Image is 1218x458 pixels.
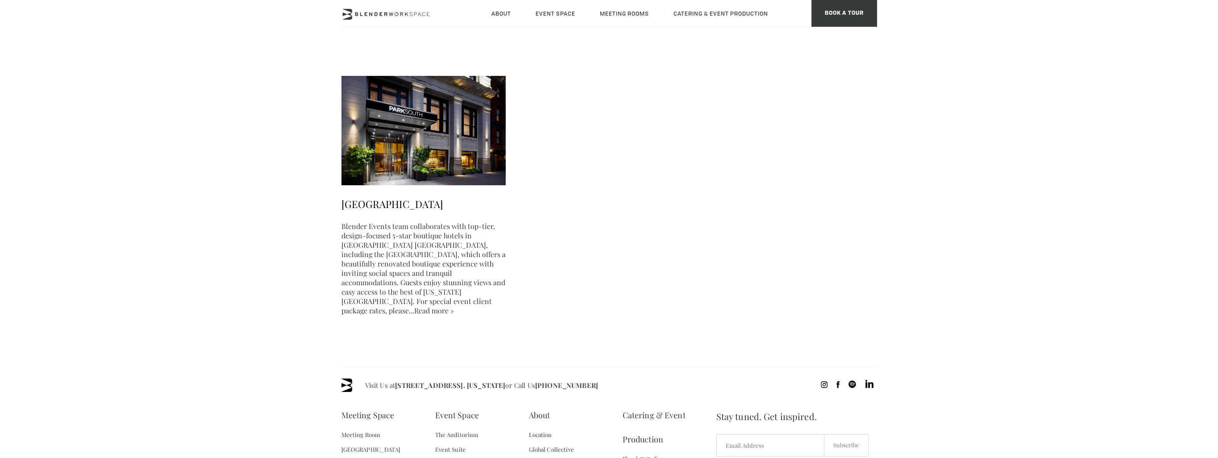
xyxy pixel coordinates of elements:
a: Read more » [414,306,454,315]
a: Global Collective [529,442,574,457]
a: The Auditorium [435,427,479,442]
a: Event Space [435,403,479,427]
a: Meeting Space [341,403,395,427]
a: About [529,403,550,427]
input: Subscribe [824,434,869,457]
a: [STREET_ADDRESS]. [US_STATE] [395,381,505,390]
a: [GEOGRAPHIC_DATA] [341,179,506,211]
span: Stay tuned. Get inspired. [716,403,877,430]
a: Location [529,427,552,442]
a: Event Suite [435,442,466,457]
span: Visit Us at or Call Us [365,379,598,392]
a: Blender Events team collaborates with top-tier, design-focused 5-star boutique hotels in [GEOGRAP... [341,221,506,315]
input: Email Address [716,434,824,457]
img: LGAJP_P048_Hotel_Exterior-1300x866.jpg [341,76,506,185]
h3: [GEOGRAPHIC_DATA] [341,197,506,211]
a: Meeting Room [GEOGRAPHIC_DATA] [341,427,435,458]
a: Catering & Event Production [623,403,716,451]
a: [PHONE_NUMBER] [535,381,598,390]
